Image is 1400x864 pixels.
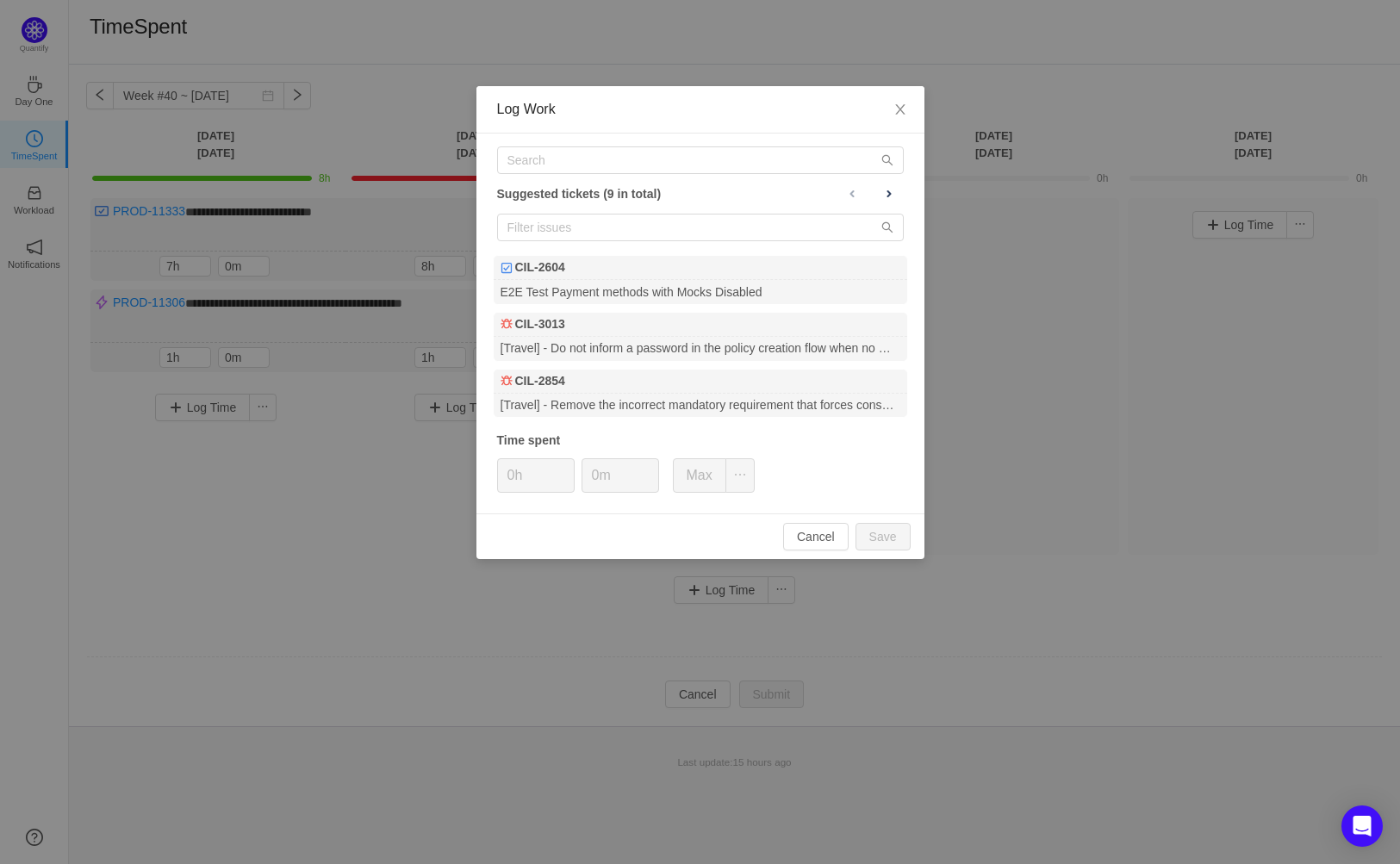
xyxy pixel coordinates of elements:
div: E2E Test Payment methods with Mocks Disabled [494,280,907,303]
div: [Travel] - Remove the incorrect mandatory requirement that forces consumers to pass at least one ... [494,394,907,417]
div: Log Work [497,100,904,119]
input: Filter issues [497,214,904,241]
button: Close [876,86,924,134]
b: CIL-2854 [515,372,565,390]
b: CIL-3013 [515,315,565,333]
img: Bug [501,375,513,387]
img: Task [501,262,513,274]
div: Open Intercom Messenger [1341,805,1383,847]
i: icon: search [881,154,893,166]
input: Search [497,146,904,174]
button: Save [856,523,911,550]
i: icon: close [893,103,907,116]
button: Max [673,458,726,493]
div: Time spent [497,432,904,450]
div: [Travel] - Do not inform a password in the policy creation flow when no Medical Assessment docume... [494,337,907,360]
button: Cancel [783,523,849,550]
b: CIL-2604 [515,258,565,277]
div: Suggested tickets (9 in total) [497,183,904,205]
button: icon: ellipsis [725,458,755,493]
i: icon: search [881,221,893,233]
img: Bug [501,318,513,330]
